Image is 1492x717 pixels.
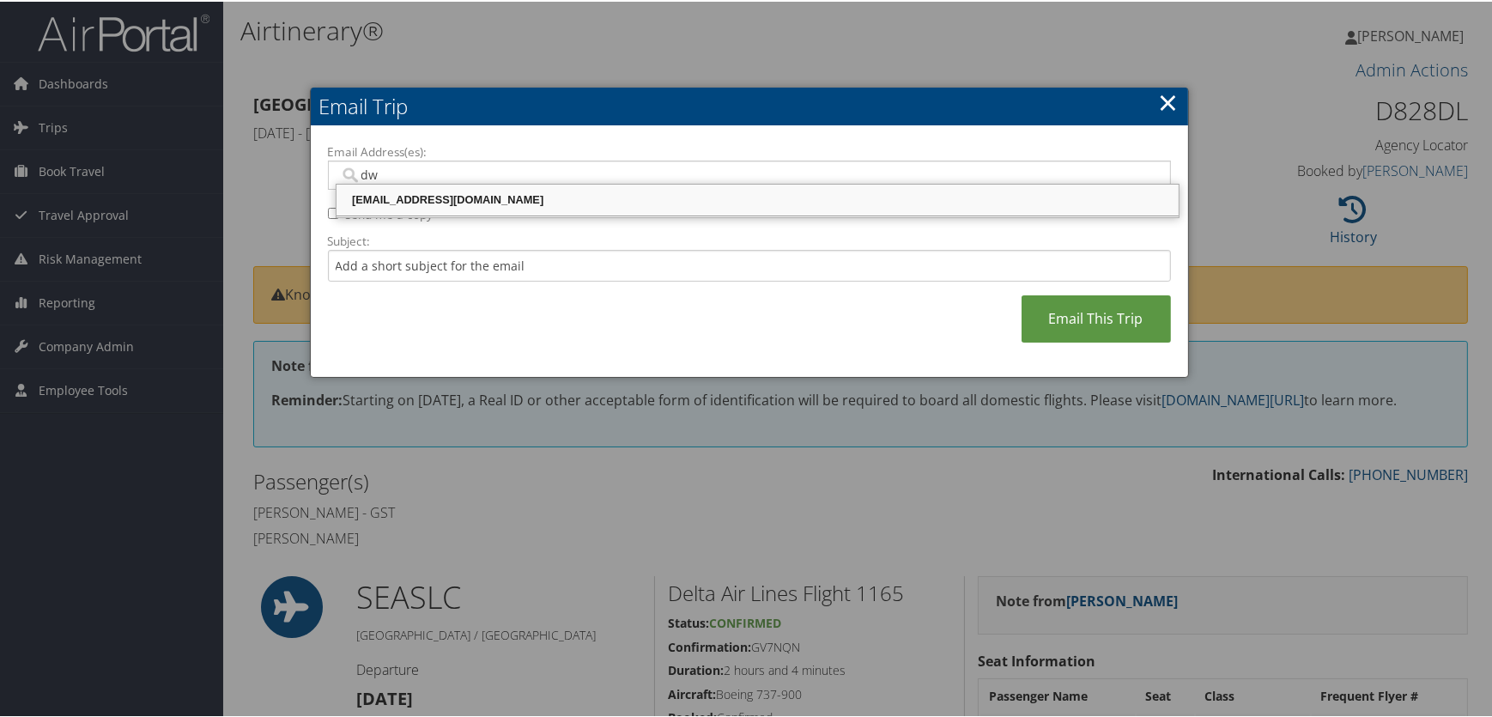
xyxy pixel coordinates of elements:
a: × [1159,83,1179,118]
label: Subject: [328,231,1171,248]
div: [EMAIL_ADDRESS][DOMAIN_NAME] [339,190,1176,207]
a: Email This Trip [1022,294,1171,341]
h2: Email Trip [311,86,1188,124]
input: Add a short subject for the email [328,248,1171,280]
input: Email address (Separate multiple email addresses with commas) [339,165,1159,182]
label: Email Address(es): [328,142,1171,159]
